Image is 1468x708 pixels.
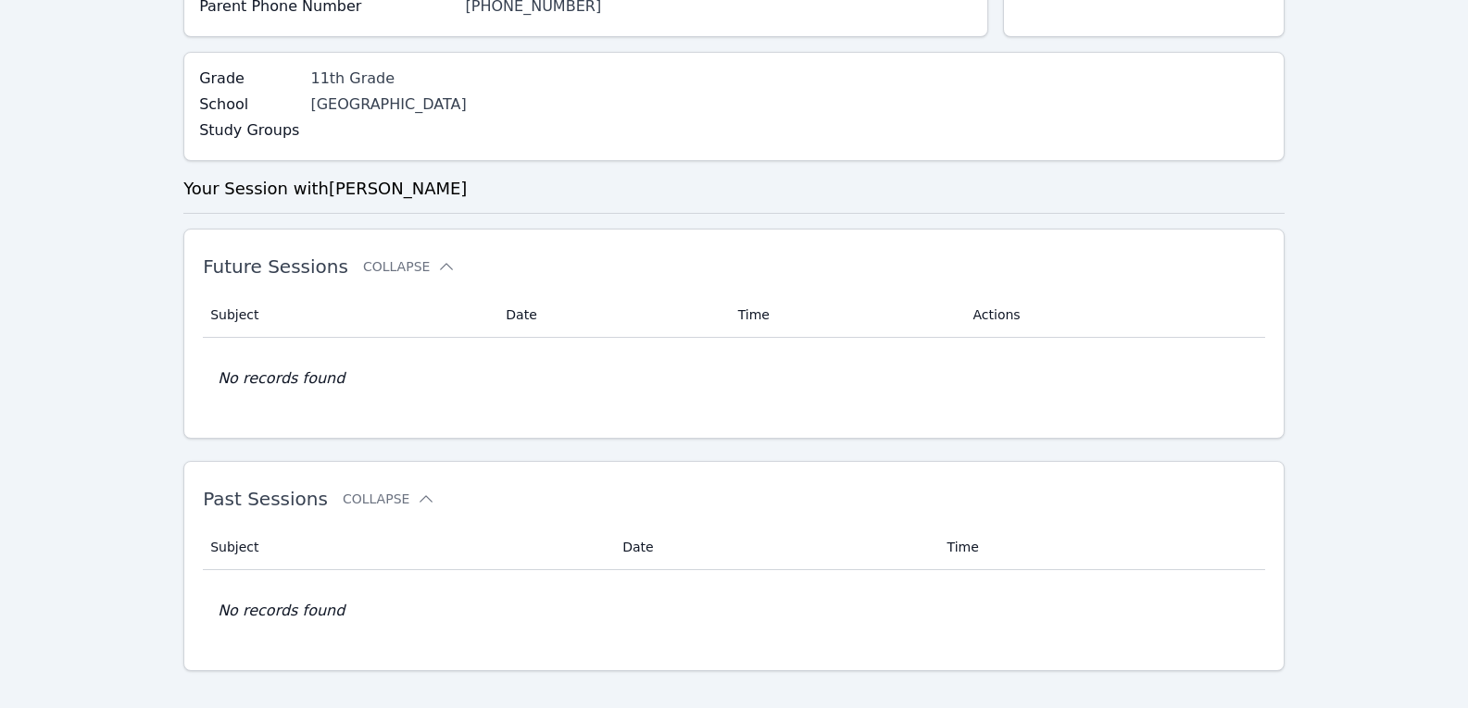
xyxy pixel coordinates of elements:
th: Subject [203,525,611,570]
button: Collapse [363,257,456,276]
button: Collapse [343,490,435,508]
label: School [199,93,299,116]
th: Time [727,292,962,338]
div: 11th Grade [310,68,508,90]
th: Actions [961,292,1264,338]
label: Grade [199,68,299,90]
td: No records found [203,338,1265,419]
h3: Your Session with [PERSON_NAME] [183,176,1285,202]
th: Time [936,525,1265,570]
td: No records found [203,570,1265,652]
th: Date [611,525,935,570]
span: Past Sessions [203,488,328,510]
th: Subject [203,292,495,338]
th: Date [495,292,726,338]
label: Study Groups [199,119,299,142]
span: Future Sessions [203,255,348,278]
div: [GEOGRAPHIC_DATA] [310,93,508,116]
